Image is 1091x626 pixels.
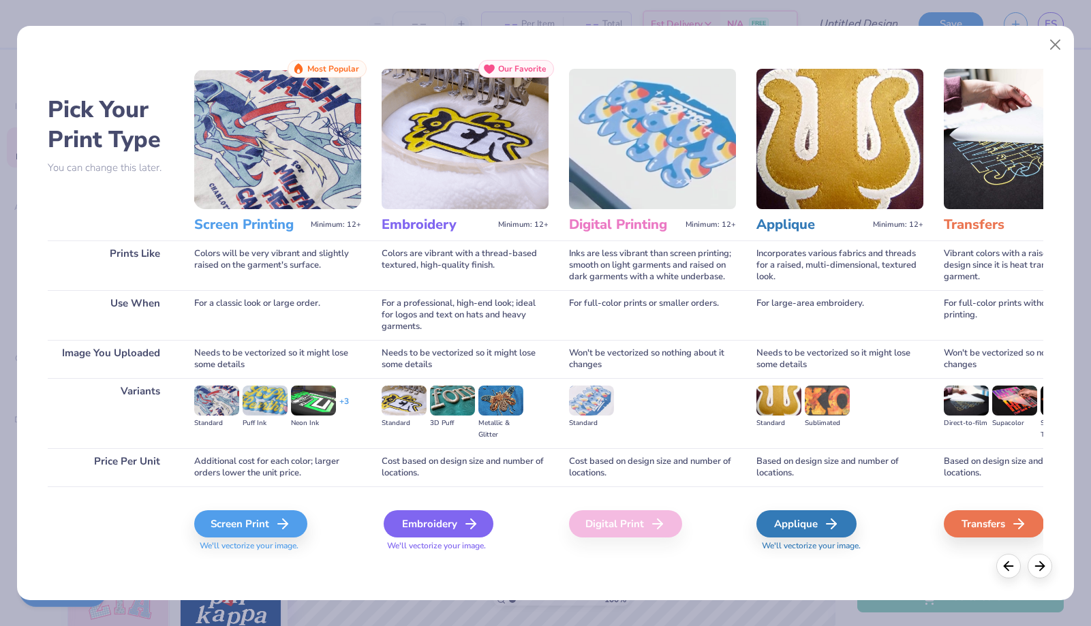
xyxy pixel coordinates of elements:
img: Screen Transfer [1041,386,1086,416]
div: Won't be vectorized so nothing about it changes [569,340,736,378]
div: Embroidery [384,510,493,537]
img: Puff Ink [243,386,288,416]
div: Additional cost for each color; larger orders lower the unit price. [194,448,361,486]
div: Sublimated [805,418,850,429]
div: Direct-to-film [944,418,989,429]
img: Standard [569,386,614,416]
div: Transfers [944,510,1044,537]
button: Close [1043,32,1069,58]
div: Cost based on design size and number of locations. [382,448,549,486]
img: Supacolor [992,386,1037,416]
img: Metallic & Glitter [478,386,523,416]
img: Screen Printing [194,69,361,209]
div: Standard [756,418,801,429]
div: Variants [48,378,174,448]
img: 3D Puff [430,386,475,416]
img: Standard [756,386,801,416]
div: Image You Uploaded [48,340,174,378]
div: For a classic look or large order. [194,290,361,340]
div: 3D Puff [430,418,475,429]
div: Colors are vibrant with a thread-based textured, high-quality finish. [382,240,549,290]
img: Neon Ink [291,386,336,416]
h3: Applique [756,216,867,234]
p: You can change this later. [48,162,174,174]
div: Digital Print [569,510,682,537]
img: Sublimated [805,386,850,416]
div: + 3 [339,396,349,419]
div: Needs to be vectorized so it might lose some details [756,340,923,378]
img: Standard [194,386,239,416]
img: Standard [382,386,427,416]
div: Based on design size and number of locations. [756,448,923,486]
span: We'll vectorize your image. [756,540,923,552]
span: Minimum: 12+ [873,220,923,230]
span: Our Favorite [498,64,547,74]
h3: Screen Printing [194,216,305,234]
div: Inks are less vibrant than screen printing; smooth on light garments and raised on dark garments ... [569,240,736,290]
div: Neon Ink [291,418,336,429]
div: Puff Ink [243,418,288,429]
div: For large-area embroidery. [756,290,923,340]
span: Minimum: 12+ [498,220,549,230]
div: Supacolor [992,418,1037,429]
div: Prints Like [48,240,174,290]
div: Standard [194,418,239,429]
h3: Digital Printing [569,216,680,234]
div: For full-color prints or smaller orders. [569,290,736,340]
img: Digital Printing [569,69,736,209]
div: Screen Print [194,510,307,537]
div: Price Per Unit [48,448,174,486]
img: Applique [756,69,923,209]
span: We'll vectorize your image. [194,540,361,552]
div: Applique [756,510,857,537]
div: Metallic & Glitter [478,418,523,441]
h2: Pick Your Print Type [48,95,174,155]
div: Colors will be very vibrant and slightly raised on the garment's surface. [194,240,361,290]
img: Direct-to-film [944,386,989,416]
div: Cost based on design size and number of locations. [569,448,736,486]
div: Needs to be vectorized so it might lose some details [194,340,361,378]
span: Minimum: 12+ [311,220,361,230]
h3: Transfers [944,216,1055,234]
span: Most Popular [307,64,359,74]
div: Standard [569,418,614,429]
div: Incorporates various fabrics and threads for a raised, multi-dimensional, textured look. [756,240,923,290]
img: Embroidery [382,69,549,209]
div: Screen Transfer [1041,418,1086,441]
h3: Embroidery [382,216,493,234]
div: Standard [382,418,427,429]
div: Use When [48,290,174,340]
div: Needs to be vectorized so it might lose some details [382,340,549,378]
span: We'll vectorize your image. [382,540,549,552]
span: Minimum: 12+ [686,220,736,230]
div: For a professional, high-end look; ideal for logos and text on hats and heavy garments. [382,290,549,340]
